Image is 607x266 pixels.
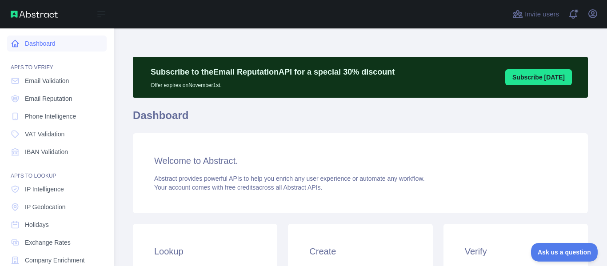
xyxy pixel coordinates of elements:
h3: Create [309,245,411,258]
a: Email Reputation [7,91,107,107]
button: Subscribe [DATE] [505,69,572,85]
a: Email Validation [7,73,107,89]
div: API'S TO VERIFY [7,53,107,71]
span: VAT Validation [25,130,64,139]
a: Phone Intelligence [7,108,107,124]
a: VAT Validation [7,126,107,142]
span: Holidays [25,220,49,229]
a: Holidays [7,217,107,233]
h3: Verify [465,245,567,258]
h3: Welcome to Abstract. [154,155,567,167]
h3: Lookup [154,245,256,258]
p: Offer expires on November 1st. [151,78,395,89]
span: Your account comes with across all Abstract APIs. [154,184,322,191]
iframe: Toggle Customer Support [531,243,598,262]
div: API'S TO LOOKUP [7,162,107,179]
a: Exchange Rates [7,234,107,250]
span: IP Geolocation [25,202,66,211]
span: Email Reputation [25,94,72,103]
a: IBAN Validation [7,144,107,160]
span: Phone Intelligence [25,112,76,121]
span: IBAN Validation [25,147,68,156]
span: Abstract provides powerful APIs to help you enrich any user experience or automate any workflow. [154,175,425,182]
a: IP Intelligence [7,181,107,197]
a: Dashboard [7,36,107,52]
span: IP Intelligence [25,185,64,194]
img: Abstract API [11,11,58,18]
span: Invite users [525,9,559,20]
span: free credits [225,184,256,191]
span: Exchange Rates [25,238,71,247]
span: Company Enrichment [25,256,85,265]
button: Invite users [511,7,561,21]
a: IP Geolocation [7,199,107,215]
h1: Dashboard [133,108,588,130]
p: Subscribe to the Email Reputation API for a special 30 % discount [151,66,395,78]
span: Email Validation [25,76,69,85]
